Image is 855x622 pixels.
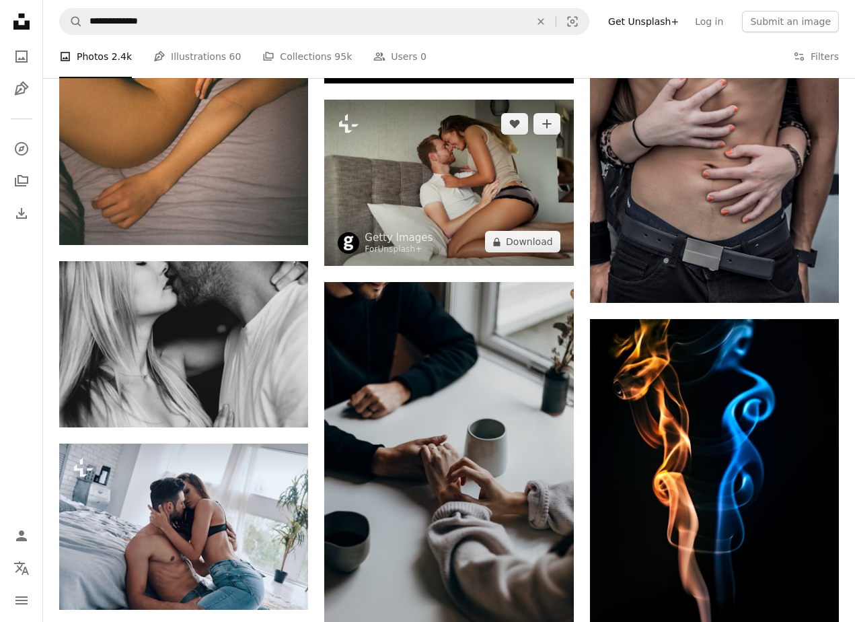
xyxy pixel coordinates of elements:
[793,35,839,78] button: Filters
[600,11,687,32] a: Get Unsplash+
[485,231,560,252] button: Download
[8,168,35,195] a: Collections
[365,231,433,244] a: Getty Images
[59,77,308,89] a: a woman laying on top of a bed in a black dress
[590,110,839,122] a: woman hugging man
[59,8,589,35] form: Find visuals sitewide
[229,49,241,64] span: 60
[377,244,422,254] a: Unsplash+
[8,200,35,227] a: Download History
[365,244,433,255] div: For
[59,338,308,350] a: grayscale photography of man and woman kissing
[8,43,35,70] a: Photos
[526,9,556,34] button: Clear
[59,261,308,427] img: grayscale photography of man and woman kissing
[742,11,839,32] button: Submit an image
[687,11,731,32] a: Log in
[8,522,35,549] a: Log in / Sign up
[590,500,839,512] a: white and yellow smoke illustration
[8,8,35,38] a: Home — Unsplash
[8,587,35,614] button: Menu
[153,35,241,78] a: Illustrations 60
[60,9,83,34] button: Search Unsplash
[324,100,573,266] img: Beautiful couple in love being passionate in bed
[8,135,35,162] a: Explore
[324,176,573,188] a: Beautiful couple in love being passionate in bed
[59,444,308,610] img: Beautiful young semi-dressed couple about to make love while spending time at home
[556,9,589,34] button: Visual search
[338,232,359,254] img: Go to Getty Images's profile
[324,462,573,475] a: person in black long sleeve shirt holding white ceramic mug
[420,49,426,64] span: 0
[262,35,352,78] a: Collections 95k
[59,520,308,532] a: Beautiful young semi-dressed couple about to make love while spending time at home
[334,49,352,64] span: 95k
[8,555,35,582] button: Language
[501,113,528,135] button: Like
[8,75,35,102] a: Illustrations
[533,113,560,135] button: Add to Collection
[373,35,426,78] a: Users 0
